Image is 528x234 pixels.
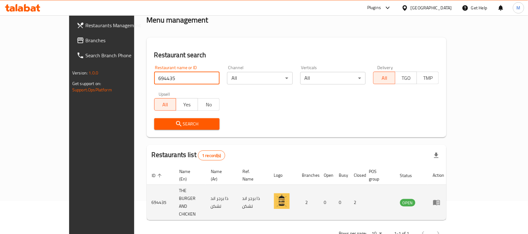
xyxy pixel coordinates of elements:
span: POS group [369,168,388,183]
span: Name (Ar) [211,168,230,183]
th: Branches [297,166,319,185]
div: Export file [429,148,444,163]
td: 694435 [147,185,174,220]
span: Name (En) [179,168,198,183]
span: Version: [72,69,88,77]
h2: Restaurants list [152,150,225,160]
th: Closed [349,166,364,185]
div: Plugins [367,4,381,12]
button: TMP [417,72,439,84]
td: ذا برجر اند تشكن [206,185,237,220]
span: TGO [398,74,415,83]
span: ID [152,172,164,179]
span: Search Branch Phone [85,52,152,59]
th: Busy [334,166,349,185]
button: Yes [176,98,198,111]
h2: Restaurant search [154,50,439,60]
span: 1.0.0 [89,69,98,77]
span: Status [400,172,420,179]
button: All [373,72,395,84]
a: Restaurants Management [72,18,157,33]
td: 2 [349,185,364,220]
button: No [198,98,220,111]
img: THE BURGER AND CHICKEN [274,193,290,209]
span: Restaurants Management [85,22,152,29]
span: Get support on: [72,79,101,88]
th: Open [319,166,334,185]
a: Branches [72,33,157,48]
span: Yes [179,100,195,109]
td: 0 [319,185,334,220]
td: ذا برجر اند تشكن [237,185,269,220]
span: No [201,100,217,109]
td: 2 [297,185,319,220]
span: All [157,100,174,109]
span: 1 record(s) [198,153,225,159]
span: Branches [85,37,152,44]
a: Search Branch Phone [72,48,157,63]
div: All [227,72,293,84]
span: M [517,4,520,11]
button: All [154,98,176,111]
td: 0 [334,185,349,220]
span: Search [159,120,215,128]
button: Search [154,118,220,130]
a: Support.OpsPlatform [72,86,112,94]
th: Logo [269,166,297,185]
div: All [300,72,366,84]
label: Delivery [378,65,393,70]
h2: Menu management [147,15,208,25]
div: Total records count [198,150,225,160]
button: TGO [395,72,417,84]
div: [GEOGRAPHIC_DATA] [411,4,452,11]
table: enhanced table [147,166,449,220]
span: OPEN [400,199,415,206]
span: TMP [419,74,436,83]
span: Ref. Name [242,168,261,183]
span: All [376,74,393,83]
th: Action [428,166,449,185]
input: Search for restaurant name or ID.. [154,72,220,84]
td: THE BURGER AND CHICKEN [174,185,206,220]
label: Upsell [159,92,170,96]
